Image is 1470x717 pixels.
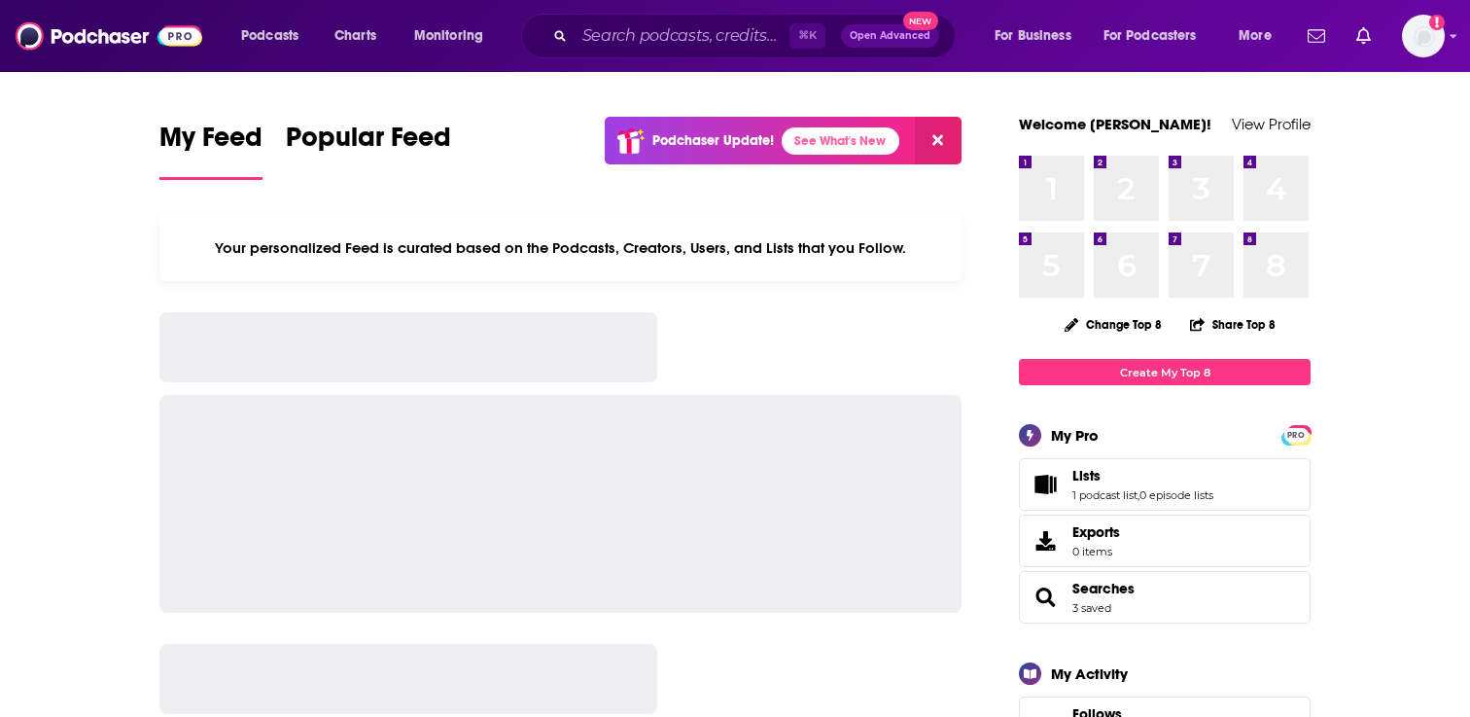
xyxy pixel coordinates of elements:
[1019,458,1311,511] span: Lists
[1072,523,1120,541] span: Exports
[1103,22,1197,50] span: For Podcasters
[1072,467,1101,484] span: Lists
[159,121,262,180] a: My Feed
[981,20,1096,52] button: open menu
[782,127,899,155] a: See What's New
[841,24,939,48] button: Open AdvancedNew
[903,12,938,30] span: New
[1300,19,1333,53] a: Show notifications dropdown
[995,22,1071,50] span: For Business
[1026,527,1065,555] span: Exports
[1019,515,1311,567] a: Exports
[652,132,774,149] p: Podchaser Update!
[159,215,962,281] div: Your personalized Feed is curated based on the Podcasts, Creators, Users, and Lists that you Follow.
[1026,584,1065,611] a: Searches
[1137,488,1139,502] span: ,
[575,20,789,52] input: Search podcasts, credits, & more...
[401,20,508,52] button: open menu
[286,121,451,180] a: Popular Feed
[1072,467,1213,484] a: Lists
[1189,305,1277,343] button: Share Top 8
[334,22,376,50] span: Charts
[1053,312,1173,337] button: Change Top 8
[1402,15,1445,57] img: User Profile
[1402,15,1445,57] button: Show profile menu
[850,31,930,41] span: Open Advanced
[1026,471,1065,498] a: Lists
[1232,115,1311,133] a: View Profile
[1091,20,1225,52] button: open menu
[1225,20,1296,52] button: open menu
[1348,19,1379,53] a: Show notifications dropdown
[1019,359,1311,385] a: Create My Top 8
[1072,580,1135,597] a: Searches
[414,22,483,50] span: Monitoring
[1072,488,1137,502] a: 1 podcast list
[540,14,974,58] div: Search podcasts, credits, & more...
[1284,428,1308,443] span: PRO
[1072,545,1120,558] span: 0 items
[241,22,298,50] span: Podcasts
[1019,115,1211,133] a: Welcome [PERSON_NAME]!
[1019,571,1311,624] span: Searches
[159,121,262,165] span: My Feed
[1051,426,1099,445] div: My Pro
[322,20,388,52] a: Charts
[286,121,451,165] span: Popular Feed
[1239,22,1272,50] span: More
[1051,664,1128,683] div: My Activity
[1402,15,1445,57] span: Logged in as adrian.villarreal
[1139,488,1213,502] a: 0 episode lists
[1284,427,1308,442] a: PRO
[16,18,202,54] img: Podchaser - Follow, Share and Rate Podcasts
[1429,15,1445,30] svg: Add a profile image
[789,23,825,49] span: ⌘ K
[227,20,324,52] button: open menu
[1072,601,1111,615] a: 3 saved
